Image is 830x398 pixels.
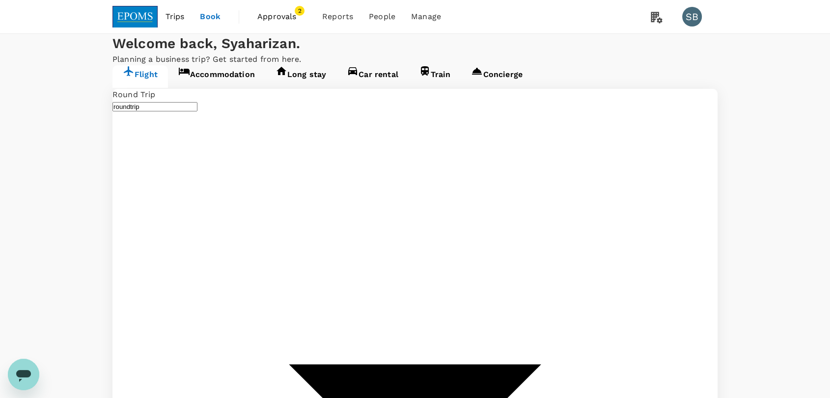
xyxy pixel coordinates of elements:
div: Round Trip [112,89,718,101]
span: Trips [166,11,185,23]
span: Manage [411,11,441,23]
p: Planning a business trip? Get started from here. [112,53,718,65]
img: EPOMS SDN BHD [112,6,158,27]
iframe: Button to launch messaging window [8,359,39,390]
a: Train [409,65,461,88]
a: Car rental [336,65,409,88]
div: Welcome back , Syaharizan . [112,34,718,53]
a: Concierge [461,65,532,88]
div: SB [682,7,702,27]
span: Reports [322,11,353,23]
span: 2 [295,6,304,16]
a: Flight [112,65,168,88]
span: Book [200,11,221,23]
a: Long stay [265,65,336,88]
a: Accommodation [168,65,265,88]
span: People [369,11,395,23]
span: Approvals [257,11,306,23]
